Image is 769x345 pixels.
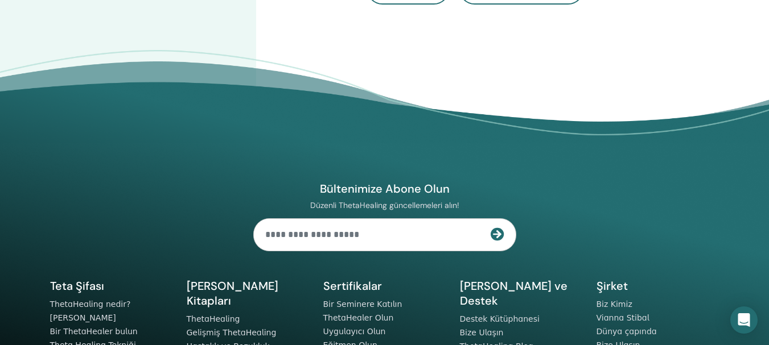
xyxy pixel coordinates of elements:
a: Vianna Stibal [597,313,649,322]
a: Gelişmiş ThetaHealing [187,328,277,337]
a: Biz Kimiz [597,300,632,309]
a: [PERSON_NAME] [50,313,116,322]
a: ThetaHealing [187,314,240,323]
a: ThetaHealer Olun [323,313,394,322]
font: [PERSON_NAME] Kitapları [187,279,278,308]
font: Bültenimize Abone Olun [320,181,450,196]
font: Düzenli ThetaHealing güncellemeleri alın! [310,200,459,210]
a: Uygulayıcı Olun [323,327,386,336]
font: Teta Şifası [50,279,104,293]
a: Dünya çapında [597,327,657,336]
a: Destek Kütüphanesi [460,314,540,323]
a: Bir Seminere Katılın [323,300,402,309]
a: Bir ThetaHealer bulun [50,327,138,336]
a: Bize Ulaşın [460,328,504,337]
font: Sertifikalar [323,279,382,293]
div: Intercom Messenger'ı açın [730,306,758,334]
font: Şirket [597,279,628,293]
font: [PERSON_NAME] ve Destek [460,279,568,308]
a: ThetaHealing nedir? [50,300,131,309]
